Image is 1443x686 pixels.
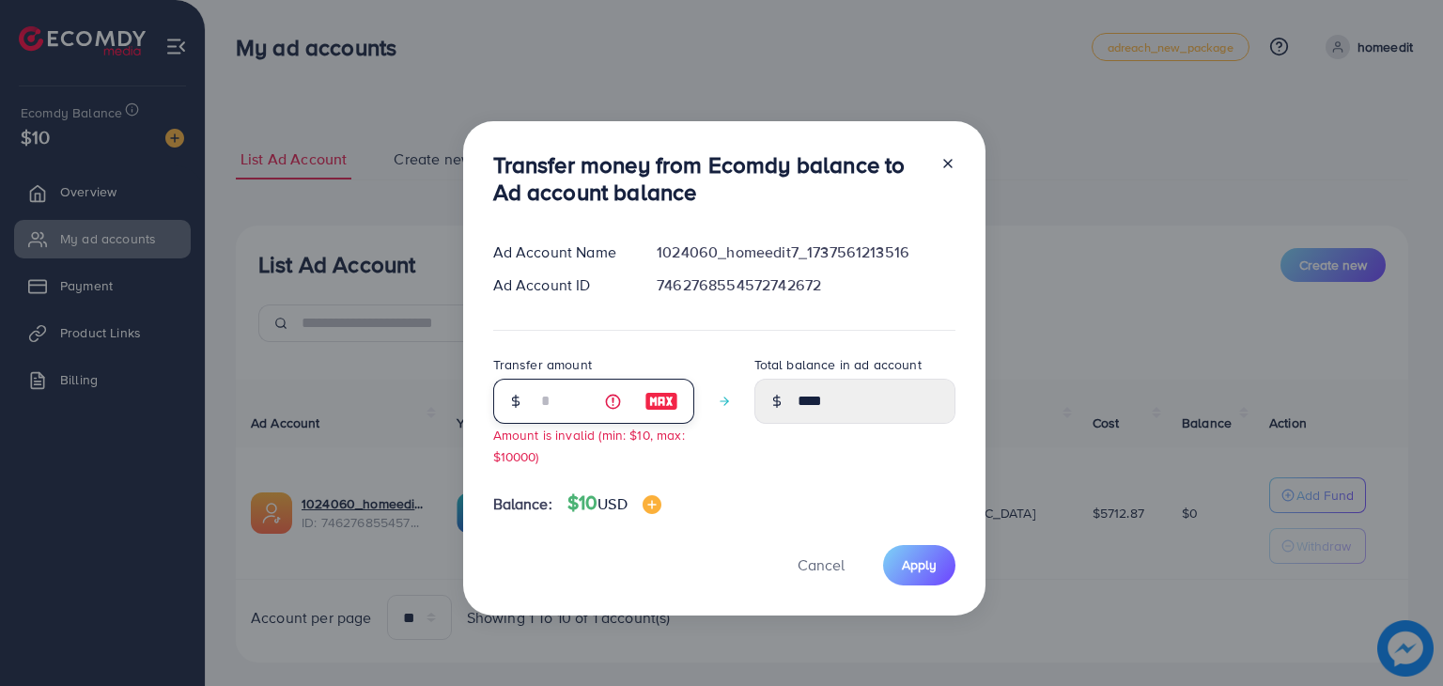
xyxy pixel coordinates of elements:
small: Amount is invalid (min: $10, max: $10000) [493,426,685,465]
img: image [643,495,661,514]
span: Cancel [798,554,845,575]
span: Apply [902,555,937,574]
label: Total balance in ad account [754,355,922,374]
h4: $10 [567,491,661,515]
img: image [644,390,678,413]
h3: Transfer money from Ecomdy balance to Ad account balance [493,151,925,206]
label: Transfer amount [493,355,592,374]
button: Cancel [774,545,868,585]
span: Balance: [493,493,552,515]
div: 7462768554572742672 [642,274,970,296]
div: 1024060_homeedit7_1737561213516 [642,242,970,263]
button: Apply [883,545,955,585]
span: USD [597,493,627,514]
div: Ad Account ID [478,274,643,296]
div: Ad Account Name [478,242,643,263]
